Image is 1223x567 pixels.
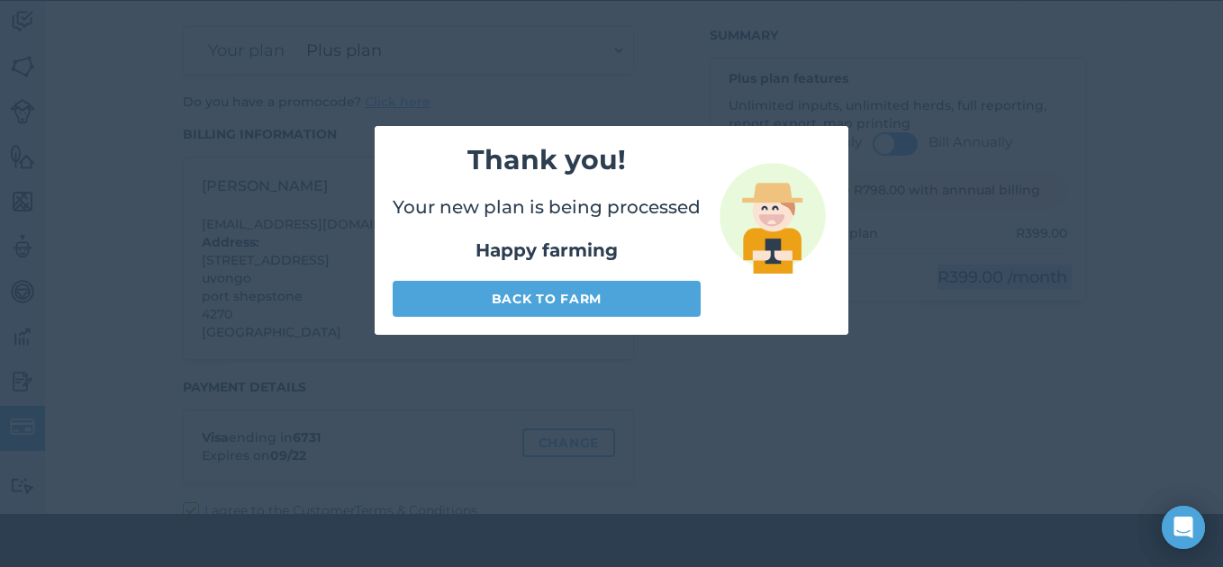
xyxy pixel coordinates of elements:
[476,239,618,261] strong: Happy farming
[715,158,830,274] img: svg+xml;base64,PD94bWwgdmVyc2lvbj0iMS4wIiBlbmNvZGluZz0idXRmLTgiPz4KPCEtLSBHZW5lcmF0b3I6IEFkb2JlIE...
[1162,506,1205,549] div: Open Intercom Messenger
[393,144,701,176] h2: Thank you!
[393,194,701,220] p: Your new plan is being processed
[393,281,701,317] a: Back to farm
